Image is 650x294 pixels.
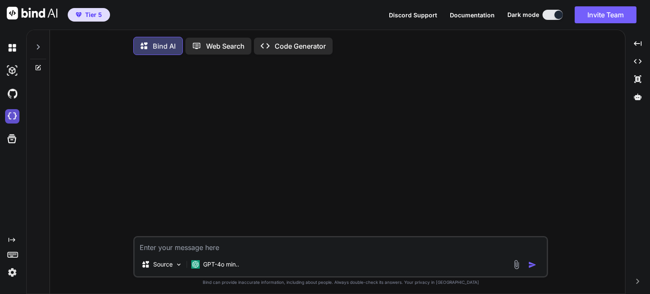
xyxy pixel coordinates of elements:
[76,12,82,17] img: premium
[275,41,326,51] p: Code Generator
[175,261,182,268] img: Pick Models
[5,86,19,101] img: githubDark
[191,260,200,269] img: GPT-4o mini
[512,260,521,269] img: attachment
[5,63,19,78] img: darkAi-studio
[5,41,19,55] img: darkChat
[153,41,176,51] p: Bind AI
[389,11,437,19] button: Discord Support
[507,11,539,19] span: Dark mode
[206,41,245,51] p: Web Search
[133,279,548,286] p: Bind can provide inaccurate information, including about people. Always double-check its answers....
[85,11,102,19] span: Tier 5
[5,109,19,124] img: cloudideIcon
[203,260,239,269] p: GPT-4o min..
[7,7,58,19] img: Bind AI
[68,8,110,22] button: premiumTier 5
[575,6,636,23] button: Invite Team
[5,265,19,280] img: settings
[528,261,537,269] img: icon
[450,11,495,19] button: Documentation
[153,260,173,269] p: Source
